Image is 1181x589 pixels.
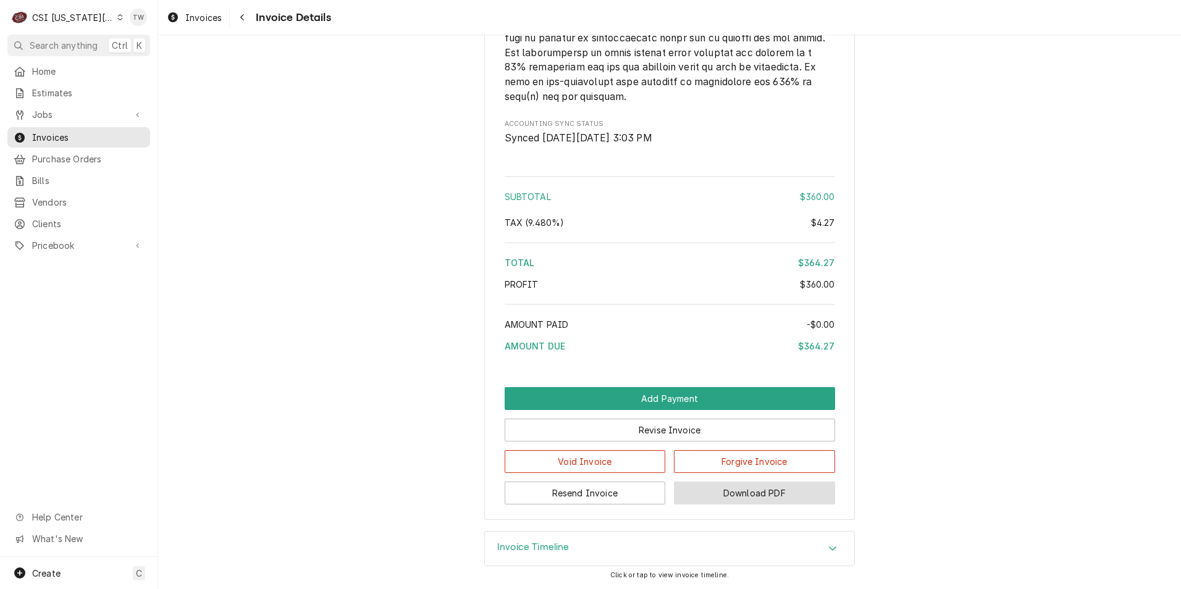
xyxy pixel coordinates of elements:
div: Amount Due [505,340,835,353]
div: Profit [505,278,835,291]
div: Invoice Timeline [484,531,855,567]
span: Help Center [32,511,143,524]
div: Accounting Sync Status [505,119,835,146]
span: Amount Due [505,341,566,351]
span: Pricebook [32,239,125,252]
div: C [11,9,28,26]
div: Button Group [505,387,835,504]
span: Search anything [30,39,98,52]
div: TW [130,9,147,26]
div: Button Group Row [505,441,835,473]
a: Vendors [7,192,150,212]
div: Button Group Row [505,410,835,441]
button: Download PDF [674,482,835,504]
a: Invoices [162,7,227,28]
a: Go to What's New [7,528,150,549]
div: Accordion Header [485,532,854,566]
div: Tori Warrick's Avatar [130,9,147,26]
a: Estimates [7,83,150,103]
a: Bills [7,170,150,191]
a: Go to Help Center [7,507,150,527]
span: K [137,39,142,52]
span: C [136,567,142,580]
button: Forgive Invoice [674,450,835,473]
div: $364.27 [798,256,834,269]
span: Purchase Orders [32,152,144,165]
button: Search anythingCtrlK [7,35,150,56]
span: What's New [32,532,143,545]
span: Vendors [32,196,144,209]
button: Accordion Details Expand Trigger [485,532,854,566]
span: Amount Paid [505,319,569,330]
button: Revise Invoice [505,419,835,441]
button: Navigate back [232,7,252,27]
span: Subtotal [505,191,551,202]
div: $360.00 [800,278,834,291]
span: Bills [32,174,144,187]
div: Button Group Row [505,387,835,410]
span: Accounting Sync Status [505,119,835,129]
span: Tax ( 9.480% ) [505,217,565,228]
div: Subtotal [505,190,835,203]
a: Go to Pricebook [7,235,150,256]
span: Clients [32,217,144,230]
span: Invoice Details [252,9,330,26]
span: Jobs [32,108,125,121]
div: $360.00 [800,190,834,203]
span: Estimates [32,86,144,99]
div: Button Group Row [505,473,835,504]
span: Home [32,65,144,78]
h3: Invoice Timeline [497,541,569,553]
a: Home [7,61,150,81]
div: Total [505,256,835,269]
button: Resend Invoice [505,482,666,504]
span: Synced [DATE][DATE] 3:03 PM [505,132,652,144]
span: Invoices [185,11,222,24]
a: Purchase Orders [7,149,150,169]
div: $4.27 [811,216,835,229]
span: Click or tap to view invoice timeline. [610,571,729,579]
span: Accounting Sync Status [505,131,835,146]
a: Invoices [7,127,150,148]
div: $364.27 [798,340,834,353]
span: Ctrl [112,39,128,52]
span: Invoices [32,131,144,144]
span: Create [32,568,61,579]
span: Profit [505,279,539,290]
button: Add Payment [505,387,835,410]
div: Amount Paid [505,318,835,331]
div: Amount Summary [505,172,835,361]
a: Clients [7,214,150,234]
a: Go to Jobs [7,104,150,125]
button: Void Invoice [505,450,666,473]
span: Total [505,257,535,268]
div: CSI [US_STATE][GEOGRAPHIC_DATA] [32,11,114,24]
div: CSI Kansas City's Avatar [11,9,28,26]
div: Tax [505,216,835,229]
div: -$0.00 [807,318,835,331]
